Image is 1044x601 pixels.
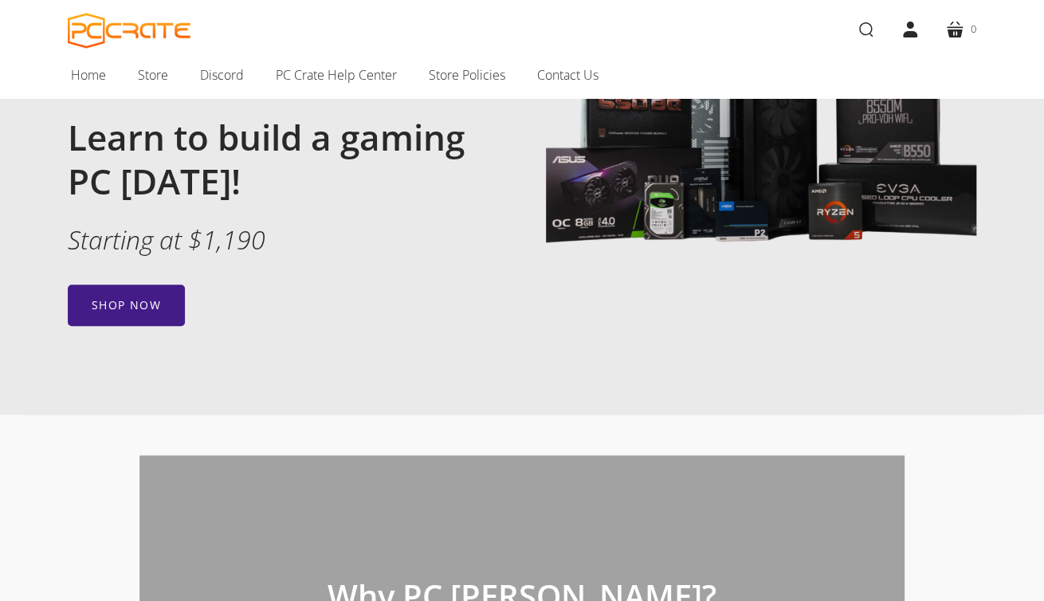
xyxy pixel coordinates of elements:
a: Home [55,58,122,92]
a: 0 [932,7,989,52]
span: Contact Us [537,65,599,85]
span: Store [138,65,168,85]
nav: Main navigation [44,58,1000,98]
em: Starting at $1,190 [68,222,265,257]
h2: Learn to build a gaming PC [DATE]! [68,116,498,203]
span: Home [71,65,106,85]
a: Store [122,58,184,92]
a: PC CRATE [68,13,191,49]
a: Shop now [68,285,185,326]
span: Store Policies [429,65,505,85]
a: PC Crate Help Center [260,58,413,92]
a: Contact Us [521,58,614,92]
span: PC Crate Help Center [276,65,397,85]
a: Discord [184,58,260,92]
span: 0 [971,21,976,37]
a: Store Policies [413,58,521,92]
span: Discord [200,65,244,85]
